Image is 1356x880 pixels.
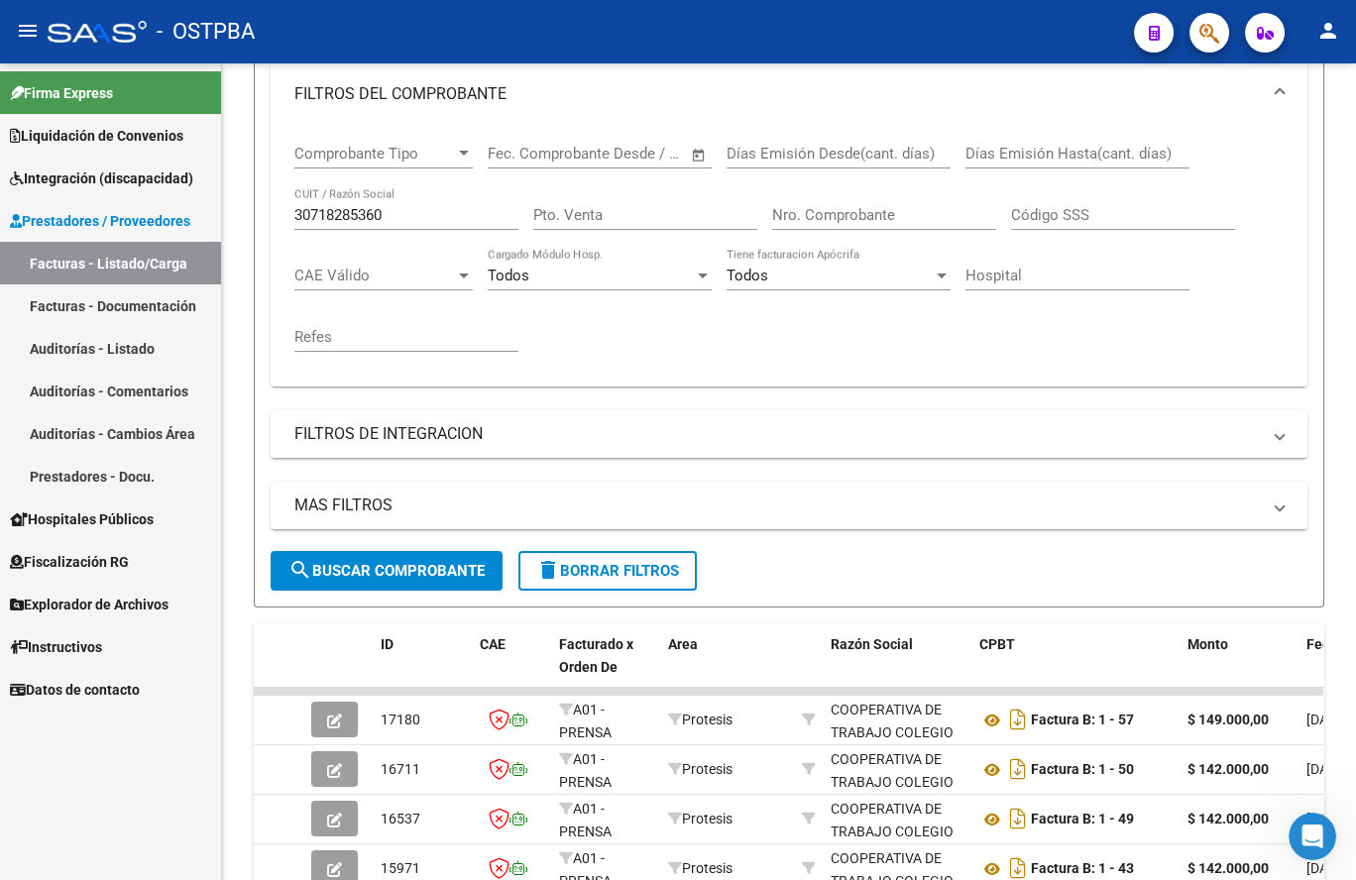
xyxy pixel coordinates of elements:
strong: Factura B: 1 - 49 [1031,812,1134,827]
datatable-header-cell: ID [373,623,472,711]
span: [DATE] [1306,811,1347,826]
button: Open calendar [688,144,711,166]
span: A01 - PRENSA [559,702,612,740]
span: Razón Social [831,636,913,652]
span: Integración (discapacidad) [10,167,193,189]
strong: Factura B: 1 - 57 [1031,713,1134,728]
span: A01 - PRENSA [559,801,612,839]
i: Descargar documento [1005,704,1031,735]
span: Protesis [668,712,733,727]
span: Fiscalización RG [10,551,129,573]
mat-panel-title: FILTROS DEL COMPROBANTE [294,83,1260,105]
mat-icon: search [288,558,312,582]
mat-expansion-panel-header: FILTROS DE INTEGRACION [271,410,1307,458]
input: Start date [488,145,552,163]
span: Protesis [668,811,733,826]
span: Comprobante Tipo [294,145,455,163]
datatable-header-cell: Facturado x Orden De [551,623,660,711]
datatable-header-cell: Razón Social [823,623,971,711]
mat-panel-title: MAS FILTROS [294,495,1260,516]
datatable-header-cell: CAE [472,623,551,711]
mat-icon: person [1316,19,1340,43]
div: COOPERATIVA DE TRABAJO COLEGIO DEL SUR LIMITADA [831,699,963,766]
mat-icon: menu [16,19,40,43]
span: - OSTPBA [157,10,255,54]
span: Liquidación de Convenios [10,125,183,147]
span: Area [668,636,698,652]
div: 30718285360 [831,699,963,740]
span: Datos de contacto [10,679,140,701]
div: 30718285360 [831,748,963,790]
button: Borrar Filtros [518,551,697,591]
mat-icon: delete [536,558,560,582]
mat-panel-title: FILTROS DE INTEGRACION [294,423,1260,445]
datatable-header-cell: CPBT [971,623,1180,711]
span: Borrar Filtros [536,562,679,580]
span: Prestadores / Proveedores [10,210,190,232]
iframe: Intercom live chat [1289,813,1336,860]
datatable-header-cell: Monto [1180,623,1299,711]
span: 16537 [381,811,420,826]
span: [DATE] [1306,761,1347,777]
div: 30718285360 [831,798,963,839]
mat-expansion-panel-header: MAS FILTROS [271,482,1307,529]
span: Facturado x Orden De [559,636,633,675]
div: COOPERATIVA DE TRABAJO COLEGIO DEL SUR LIMITADA [831,798,963,865]
span: Monto [1187,636,1228,652]
div: FILTROS DEL COMPROBANTE [271,126,1307,386]
datatable-header-cell: Area [660,623,794,711]
span: [DATE] [1306,860,1347,876]
button: Buscar Comprobante [271,551,503,591]
i: Descargar documento [1005,753,1031,785]
span: Firma Express [10,82,113,104]
span: A01 - PRENSA [559,751,612,790]
span: Protesis [668,761,733,777]
strong: $ 142.000,00 [1187,761,1269,777]
span: CAE Válido [294,267,455,284]
strong: Factura B: 1 - 43 [1031,861,1134,877]
span: Todos [727,267,768,284]
span: ID [381,636,394,652]
input: End date [570,145,666,163]
strong: $ 142.000,00 [1187,811,1269,826]
span: Todos [488,267,529,284]
span: 15971 [381,860,420,876]
div: COOPERATIVA DE TRABAJO COLEGIO DEL SUR LIMITADA [831,748,963,816]
span: 17180 [381,712,420,727]
span: CAE [480,636,506,652]
strong: $ 142.000,00 [1187,860,1269,876]
span: CPBT [979,636,1015,652]
i: Descargar documento [1005,803,1031,834]
span: [DATE] [1306,712,1347,727]
span: Explorador de Archivos [10,594,169,615]
span: Buscar Comprobante [288,562,485,580]
span: Protesis [668,860,733,876]
mat-expansion-panel-header: FILTROS DEL COMPROBANTE [271,62,1307,126]
strong: Factura B: 1 - 50 [1031,762,1134,778]
span: 16711 [381,761,420,777]
span: Instructivos [10,636,102,658]
strong: $ 149.000,00 [1187,712,1269,727]
span: Hospitales Públicos [10,508,154,530]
